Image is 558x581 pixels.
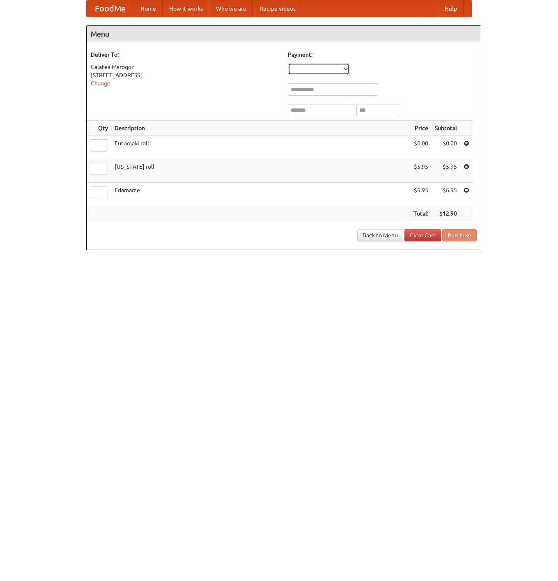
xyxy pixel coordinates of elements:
td: $0.00 [410,136,432,159]
th: Description [111,121,410,136]
td: $0.00 [432,136,460,159]
a: Back to Menu [357,229,403,241]
button: Purchase [442,229,477,241]
div: [STREET_ADDRESS] [91,71,280,79]
td: [US_STATE] roll [111,159,410,183]
h4: Menu [87,26,481,42]
th: Total: [410,206,432,221]
td: $5.95 [410,159,432,183]
a: Change [91,80,110,87]
td: Edamame [111,183,410,206]
a: Recipe videos [253,0,302,17]
td: $6.95 [432,183,460,206]
a: FoodMe [87,0,134,17]
a: Who we are [209,0,253,17]
th: Qty [87,121,111,136]
a: Home [134,0,163,17]
td: $6.95 [410,183,432,206]
th: Price [410,121,432,136]
th: $12.90 [432,206,460,221]
div: Galatea Marogon [91,63,280,71]
h5: Deliver To: [91,51,280,59]
a: Help [438,0,464,17]
h5: Payment: [288,51,477,59]
td: $5.95 [432,159,460,183]
a: Clear Cart [404,229,441,241]
a: How it works [163,0,209,17]
th: Subtotal [432,121,460,136]
td: Futomaki roll [111,136,410,159]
